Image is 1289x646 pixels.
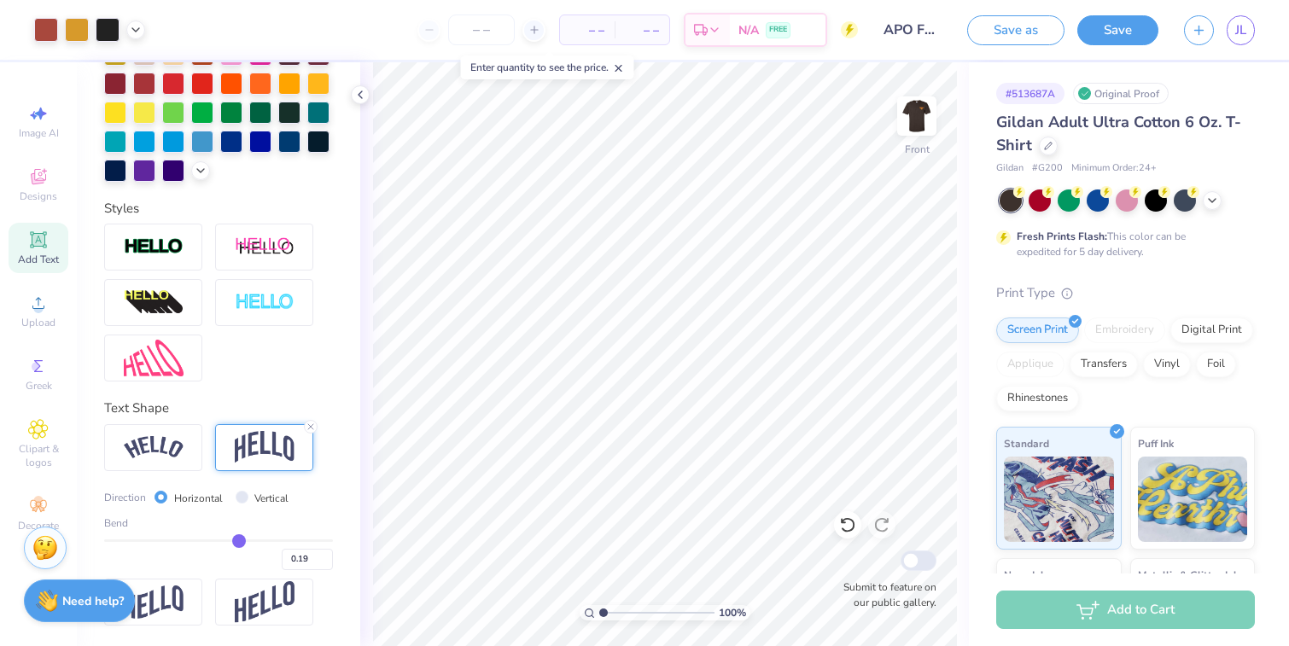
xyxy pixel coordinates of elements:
span: Minimum Order: 24 + [1071,161,1157,176]
strong: Fresh Prints Flash: [1017,230,1107,243]
div: Rhinestones [996,386,1079,411]
div: Enter quantity to see the price. [461,55,634,79]
button: Save [1077,15,1158,45]
span: Gildan [996,161,1024,176]
span: N/A [738,21,759,39]
div: # 513687A [996,83,1064,104]
img: Free Distort [124,340,184,376]
span: Greek [26,379,52,393]
span: Clipart & logos [9,442,68,469]
span: Gildan Adult Ultra Cotton 6 Oz. T-Shirt [996,112,1241,155]
div: Digital Print [1170,317,1253,343]
div: Original Proof [1073,83,1169,104]
label: Horizontal [174,491,223,506]
span: Standard [1004,434,1049,452]
div: Print Type [996,283,1255,303]
img: Puff Ink [1138,457,1248,542]
img: 3d Illusion [124,289,184,317]
span: Metallic & Glitter Ink [1138,566,1239,584]
div: Front [905,142,930,157]
img: Front [900,99,934,133]
img: Stroke [124,237,184,257]
img: Arch [235,431,295,463]
span: – – [625,21,659,39]
span: Neon Ink [1004,566,1046,584]
span: Direction [104,490,146,505]
span: Puff Ink [1138,434,1174,452]
input: Untitled Design [871,13,954,47]
span: FREE [769,24,787,36]
label: Submit to feature on our public gallery. [834,579,936,610]
div: Foil [1196,352,1236,377]
img: Rise [235,581,295,623]
div: Embroidery [1084,317,1165,343]
label: Vertical [254,491,289,506]
span: Decorate [18,519,59,533]
img: Negative Space [235,293,295,312]
img: Flag [124,585,184,619]
img: Arc [124,436,184,459]
span: 100 % [719,605,746,620]
div: Text Shape [104,399,333,418]
span: # G200 [1032,161,1063,176]
span: Add Text [18,253,59,266]
span: Bend [104,515,128,531]
span: Upload [21,316,55,329]
a: JL [1227,15,1255,45]
span: Image AI [19,126,59,140]
img: Standard [1004,457,1114,542]
div: Vinyl [1143,352,1191,377]
strong: Need help? [62,593,124,609]
span: Designs [20,189,57,203]
button: Save as [967,15,1064,45]
div: Styles [104,199,333,218]
span: JL [1235,20,1246,40]
input: – – [448,15,515,45]
img: Shadow [235,236,295,258]
span: – – [570,21,604,39]
div: Applique [996,352,1064,377]
div: Screen Print [996,317,1079,343]
div: This color can be expedited for 5 day delivery. [1017,229,1227,259]
div: Transfers [1070,352,1138,377]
